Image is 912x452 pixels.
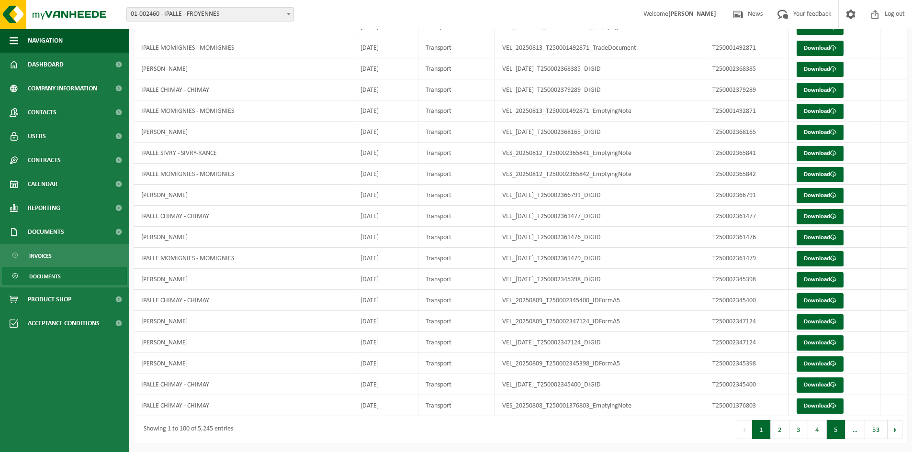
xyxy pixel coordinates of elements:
[495,311,705,332] td: VEL_20250809_T250002347124_IDFormA5
[353,58,418,79] td: [DATE]
[705,206,788,227] td: T250002361477
[495,79,705,100] td: VEL_[DATE]_T250002379289_DIGID
[705,143,788,164] td: T250002365841
[495,164,705,185] td: VES_20250812_T250002365842_EmptyingNote
[705,248,788,269] td: T250002361479
[705,164,788,185] td: T250002365842
[28,100,56,124] span: Contacts
[353,311,418,332] td: [DATE]
[888,420,902,439] button: Next
[353,206,418,227] td: [DATE]
[705,121,788,143] td: T250002368165
[495,248,705,269] td: VEL_[DATE]_T250002361479_DIGID
[797,146,844,161] a: Download
[797,230,844,245] a: Download
[418,332,495,353] td: Transport
[495,143,705,164] td: VES_20250812_T250002365841_EmptyingNote
[495,206,705,227] td: VEL_[DATE]_T250002361477_DIGID
[28,53,64,77] span: Dashboard
[495,185,705,206] td: VEL_[DATE]_T250002366791_DIGID
[668,11,716,18] strong: [PERSON_NAME]
[353,185,418,206] td: [DATE]
[28,220,64,244] span: Documents
[737,420,752,439] button: Previous
[705,290,788,311] td: T250002345400
[827,420,845,439] button: 5
[495,395,705,416] td: VES_20250808_T250001376803_EmptyingNote
[797,377,844,393] a: Download
[134,121,353,143] td: [PERSON_NAME]
[134,164,353,185] td: IPALLE MOMIGNIES - MOMIGNIES
[418,185,495,206] td: Transport
[705,37,788,58] td: T250001492871
[353,143,418,164] td: [DATE]
[353,164,418,185] td: [DATE]
[28,29,63,53] span: Navigation
[134,37,353,58] td: IPALLE MOMIGNIES - MOMIGNIES
[495,100,705,121] td: VEL_20250813_T250001492871_EmptyingNote
[418,311,495,332] td: Transport
[134,79,353,100] td: IPALLE CHIMAY - CHIMAY
[353,227,418,248] td: [DATE]
[134,311,353,332] td: [PERSON_NAME]
[705,353,788,374] td: T250002345398
[418,143,495,164] td: Transport
[495,37,705,58] td: VEL_20250813_T250001492871_TradeDocument
[797,62,844,77] a: Download
[845,420,865,439] span: …
[495,58,705,79] td: VEL_[DATE]_T250002368385_DIGID
[29,247,52,265] span: Invoices
[705,332,788,353] td: T250002347124
[28,148,61,172] span: Contracts
[418,206,495,227] td: Transport
[134,206,353,227] td: IPALLE CHIMAY - CHIMAY
[797,293,844,309] a: Download
[134,395,353,416] td: IPALLE CHIMAY - CHIMAY
[705,100,788,121] td: T250001492871
[134,143,353,164] td: IPALLE SIVRY - SIVRY-RANCE
[797,335,844,351] a: Download
[134,100,353,121] td: IPALLE MOMIGNIES - MOMIGNIES
[139,421,233,438] div: Showing 1 to 100 of 5,245 entries
[797,356,844,372] a: Download
[418,395,495,416] td: Transport
[353,290,418,311] td: [DATE]
[865,420,888,439] button: 53
[797,209,844,224] a: Download
[134,248,353,269] td: IPALLE MOMIGNIES - MOMIGNIES
[705,395,788,416] td: T250001376803
[353,79,418,100] td: [DATE]
[418,227,495,248] td: Transport
[418,37,495,58] td: Transport
[495,121,705,143] td: VEL_[DATE]_T250002368165_DIGID
[495,290,705,311] td: VEL_20250809_T250002345400_IDFormA5
[29,267,61,286] span: Documents
[353,374,418,395] td: [DATE]
[495,353,705,374] td: VEL_20250809_T250002345398_IDFormA5
[134,332,353,353] td: [PERSON_NAME]
[418,374,495,395] td: Transport
[495,227,705,248] td: VEL_[DATE]_T250002361476_DIGID
[797,104,844,119] a: Download
[797,272,844,287] a: Download
[134,374,353,395] td: IPALLE CHIMAY - CHIMAY
[353,248,418,269] td: [DATE]
[127,8,293,21] span: 01-002460 - IPALLE - FROYENNES
[353,269,418,290] td: [DATE]
[771,420,789,439] button: 2
[705,58,788,79] td: T250002368385
[353,37,418,58] td: [DATE]
[797,125,844,140] a: Download
[134,290,353,311] td: IPALLE CHIMAY - CHIMAY
[495,332,705,353] td: VEL_[DATE]_T250002347124_DIGID
[495,269,705,290] td: VEL_[DATE]_T250002345398_DIGID
[705,311,788,332] td: T250002347124
[797,188,844,203] a: Download
[705,374,788,395] td: T250002345400
[28,287,71,311] span: Product Shop
[752,420,771,439] button: 1
[705,185,788,206] td: T250002366791
[418,164,495,185] td: Transport
[28,77,97,100] span: Company information
[418,79,495,100] td: Transport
